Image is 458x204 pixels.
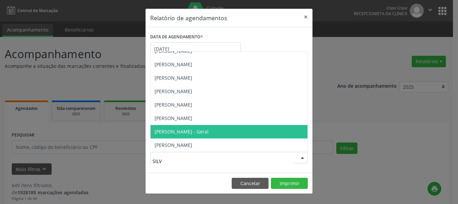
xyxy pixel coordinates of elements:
button: Imprimir [271,178,308,189]
button: Close [299,9,312,25]
h5: Relatório de agendamentos [150,13,227,22]
span: [PERSON_NAME] [155,142,192,148]
span: [PERSON_NAME] [155,101,192,108]
input: Selecione um profissional [153,154,294,168]
span: [PERSON_NAME] [155,75,192,81]
button: Cancelar [232,178,269,189]
span: [PERSON_NAME] [155,61,192,68]
input: Selecione uma data ou intervalo [150,42,241,56]
span: [PERSON_NAME] [155,88,192,94]
label: DATA DE AGENDAMENTO [150,32,203,42]
span: [PERSON_NAME] [155,115,192,121]
span: [PERSON_NAME] - Geral [155,128,209,135]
